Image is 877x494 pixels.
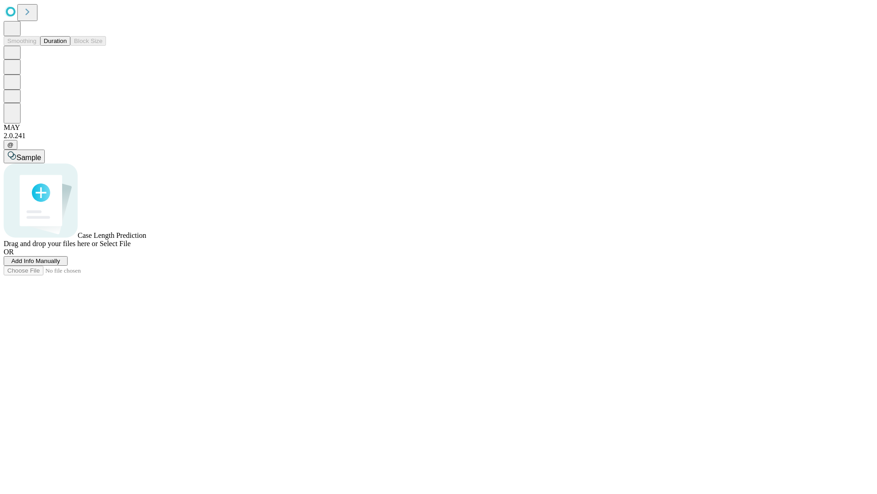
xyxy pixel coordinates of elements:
[4,36,40,46] button: Smoothing
[4,123,873,132] div: MAY
[4,150,45,163] button: Sample
[11,258,60,264] span: Add Info Manually
[100,240,131,247] span: Select File
[78,231,146,239] span: Case Length Prediction
[40,36,70,46] button: Duration
[4,140,17,150] button: @
[70,36,106,46] button: Block Size
[7,141,14,148] span: @
[4,256,68,266] button: Add Info Manually
[4,248,14,256] span: OR
[16,154,41,161] span: Sample
[4,240,98,247] span: Drag and drop your files here or
[4,132,873,140] div: 2.0.241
